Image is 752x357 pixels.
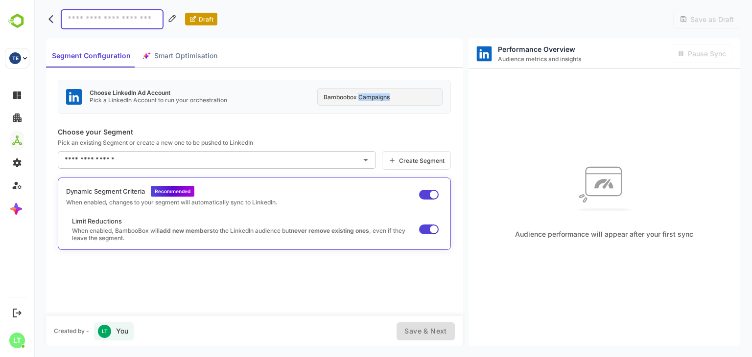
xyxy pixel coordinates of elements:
span: Audience performance will appear after your first sync [481,230,659,238]
p: Pick a LinkedIn Account to run your orchestration [55,96,193,104]
div: Activate sync in order to activate [636,44,698,63]
p: When enabled, BambooBox will to the LinkedIn audience but , even if they leave the segment. [38,227,375,242]
button: Open [325,153,338,167]
span: Audience metrics and insights [464,55,547,63]
p: Choose your Segment [23,128,417,136]
div: You [60,322,99,340]
div: Fill the title and select segment in order to activate [362,322,420,340]
span: Create Segment [362,157,410,164]
div: Bamboobox Campaigns [283,88,408,106]
span: Draft [163,16,179,23]
button: back [12,12,26,26]
strong: add new members [125,227,179,234]
button: Logout [10,306,23,319]
img: BambooboxLogoMark.f1c84d78b4c51b1a7b5f700c9845e183.svg [5,12,30,30]
a: Create Segment [348,151,417,170]
p: When enabled, changes to your segment will automatically sync to LinkedIn. [32,199,243,206]
p: Dynamic Segment Criteria [32,187,111,195]
div: LT [9,333,25,348]
span: Recommended [120,188,156,194]
p: Pick an existing Segment or create a new one to be pushed to LinkedIn [23,139,417,146]
span: Segment Configuration [18,50,96,62]
strong: never remove existing ones [257,227,335,234]
span: Save as Draft [653,15,700,23]
p: Limit Reductions [38,217,375,225]
div: TE [9,52,21,64]
p: Choose LinkedIn Ad Account [55,89,193,96]
div: Created by - [20,328,55,334]
div: Fill the title in order to activate [639,10,706,29]
span: Pause Sync [651,49,692,58]
span: Performance Overview [464,45,547,53]
div: LT [64,325,77,338]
